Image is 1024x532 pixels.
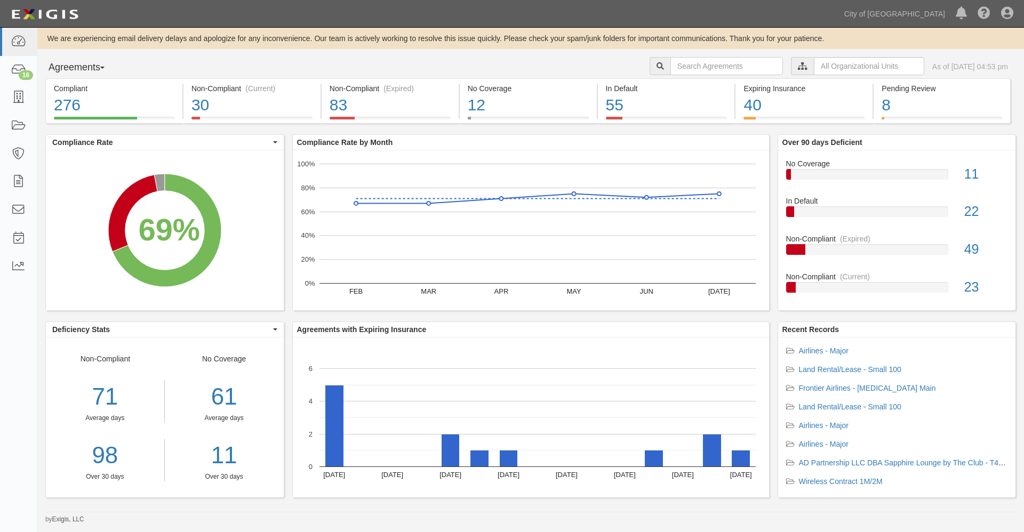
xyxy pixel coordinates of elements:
[778,196,1016,206] div: In Default
[183,117,321,125] a: Non-Compliant(Current)30
[46,439,164,472] a: 98
[139,208,200,252] div: 69%
[52,515,84,523] a: Exigis, LLC
[173,472,276,481] div: Over 30 days
[799,440,849,448] a: Airlines - Major
[786,271,1008,301] a: Non-Compliant(Current)23
[52,324,270,335] span: Deficiency Stats
[173,380,276,414] div: 61
[301,184,315,192] text: 80%
[606,83,727,94] div: In Default
[293,150,769,310] svg: A chart.
[191,83,313,94] div: Non-Compliant (Current)
[932,61,1008,72] div: As of [DATE] 04:53 pm
[786,233,1008,271] a: Non-Compliant(Expired)49
[245,83,275,94] div: (Current)
[297,160,315,168] text: 100%
[743,83,865,94] div: Expiring Insurance
[799,477,883,486] a: Wireless Contract 1M/2M
[956,240,1015,259] div: 49
[778,271,1016,282] div: Non-Compliant
[978,7,990,20] i: Help Center - Complianz
[19,70,33,80] div: 16
[735,117,873,125] a: Expiring Insurance40
[566,287,581,295] text: MAY
[743,94,865,117] div: 40
[46,135,284,150] button: Compliance Rate
[37,33,1024,44] div: We are experiencing email delivery delays and apologize for any inconvenience. Our team is active...
[308,430,312,438] text: 2
[301,207,315,215] text: 60%
[381,471,403,479] text: [DATE]
[814,57,924,75] input: All Organizational Units
[439,471,461,479] text: [DATE]
[782,138,862,147] b: Over 90 days Deficient
[323,471,345,479] text: [DATE]
[670,57,783,75] input: Search Agreements
[46,472,164,481] div: Over 30 days
[45,515,84,524] small: by
[840,233,870,244] div: (Expired)
[165,353,284,481] div: No Coverage
[613,471,635,479] text: [DATE]
[799,365,901,374] a: Land Rental/Lease - Small 100
[555,471,577,479] text: [DATE]
[498,471,519,479] text: [DATE]
[671,471,693,479] text: [DATE]
[874,117,1011,125] a: Pending Review8
[46,150,284,310] svg: A chart.
[468,94,589,117] div: 12
[330,83,451,94] div: Non-Compliant (Expired)
[45,117,182,125] a: Compliant276
[421,287,436,295] text: MAR
[956,202,1015,221] div: 22
[786,158,1008,196] a: No Coverage11
[54,83,174,94] div: Compliant
[494,287,508,295] text: APR
[305,279,315,287] text: 0%
[330,94,451,117] div: 83
[639,287,653,295] text: JUN
[297,325,427,334] b: Agreements with Expiring Insurance
[54,94,174,117] div: 276
[782,325,839,334] b: Recent Records
[730,471,751,479] text: [DATE]
[799,458,1017,467] a: AD Partnership LLC DBA Sapphire Lounge by The Club - T4 Rent
[46,414,164,423] div: Average days
[8,5,82,24] img: logo-5460c22ac91f19d4615b14bd174203de0afe785f0fc80cf4dbbc73dc1793850b.png
[468,83,589,94] div: No Coverage
[708,287,730,295] text: [DATE]
[293,337,769,497] svg: A chart.
[301,255,315,263] text: 20%
[191,94,313,117] div: 30
[799,402,901,411] a: Land Rental/Lease - Small 100
[882,83,1002,94] div: Pending Review
[598,117,735,125] a: In Default55
[45,57,125,78] button: Agreements
[799,384,936,392] a: Frontier Airlines - [MEDICAL_DATA] Main
[799,421,849,430] a: Airlines - Major
[308,397,312,405] text: 4
[799,346,849,355] a: Airlines - Major
[301,231,315,239] text: 40%
[173,439,276,472] a: 11
[308,365,312,373] text: 6
[786,196,1008,233] a: In Default22
[778,158,1016,169] div: No Coverage
[52,137,270,148] span: Compliance Rate
[778,233,1016,244] div: Non-Compliant
[840,271,870,282] div: (Current)
[882,94,1002,117] div: 8
[606,94,727,117] div: 55
[839,3,950,25] a: City of [GEOGRAPHIC_DATA]
[46,380,164,414] div: 71
[173,414,276,423] div: Average days
[383,83,414,94] div: (Expired)
[460,117,597,125] a: No Coverage12
[956,165,1015,184] div: 11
